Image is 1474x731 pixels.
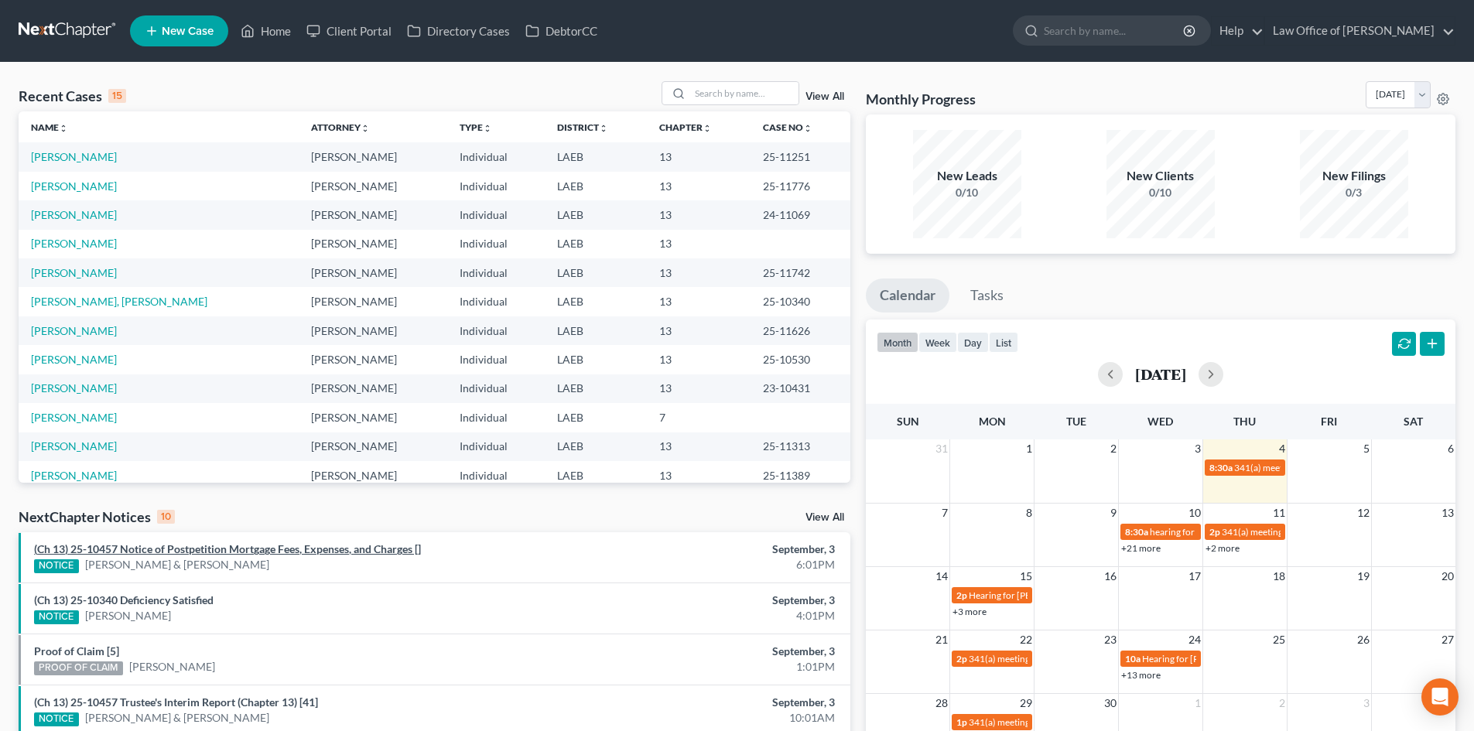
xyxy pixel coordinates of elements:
a: +3 more [952,606,987,617]
a: [PERSON_NAME] [31,353,117,366]
a: [PERSON_NAME] [31,324,117,337]
div: NextChapter Notices [19,507,175,526]
td: 13 [647,230,751,258]
td: [PERSON_NAME] [299,287,447,316]
span: 2 [1277,694,1287,712]
a: Attorneyunfold_more [311,121,370,133]
a: Calendar [866,278,949,313]
td: Individual [447,142,545,171]
span: 28 [934,694,949,712]
div: 1:01PM [578,659,835,675]
td: 25-11389 [751,461,850,490]
span: 6 [1446,439,1455,458]
td: [PERSON_NAME] [299,432,447,461]
a: (Ch 13) 25-10457 Notice of Postpetition Mortgage Fees, Expenses, and Charges [] [34,542,421,555]
td: Individual [447,432,545,461]
span: 341(a) meeting for [PERSON_NAME] [969,716,1118,728]
span: 19 [1356,567,1371,586]
span: 1p [956,716,967,728]
div: 10:01AM [578,710,835,726]
span: 4 [1277,439,1287,458]
td: 24-11069 [751,200,850,229]
div: September, 3 [578,541,835,557]
td: 25-11742 [751,258,850,287]
span: 9 [1109,504,1118,522]
a: Client Portal [299,17,399,45]
span: 8:30a [1209,462,1233,473]
td: Individual [447,200,545,229]
button: day [957,332,989,353]
span: 1 [1024,439,1034,458]
i: unfold_more [361,124,370,133]
span: Hearing for [PERSON_NAME] [1142,653,1263,664]
a: [PERSON_NAME] & [PERSON_NAME] [85,557,269,572]
span: 10a [1125,653,1141,664]
span: 31 [934,439,949,458]
td: [PERSON_NAME] [299,230,447,258]
td: 13 [647,172,751,200]
a: [PERSON_NAME] [31,208,117,221]
a: View All [805,512,844,523]
a: [PERSON_NAME], [PERSON_NAME] [31,295,207,308]
div: September, 3 [578,695,835,710]
div: NOTICE [34,559,79,573]
span: 5 [1362,439,1371,458]
a: [PERSON_NAME] [31,179,117,193]
span: 7 [940,504,949,522]
a: [PERSON_NAME] & [PERSON_NAME] [85,710,269,726]
span: 14 [934,567,949,586]
a: Case Nounfold_more [763,121,812,133]
h2: [DATE] [1135,366,1186,382]
td: 23-10431 [751,374,850,403]
span: Sat [1404,415,1423,428]
span: 10 [1187,504,1202,522]
td: [PERSON_NAME] [299,172,447,200]
a: Help [1212,17,1264,45]
a: Home [233,17,299,45]
i: unfold_more [599,124,608,133]
div: Open Intercom Messenger [1421,678,1459,716]
div: New Filings [1300,167,1408,185]
button: week [918,332,957,353]
span: 26 [1356,630,1371,649]
span: 11 [1271,504,1287,522]
a: [PERSON_NAME] [85,608,171,623]
span: 30 [1103,694,1118,712]
a: [PERSON_NAME] [31,411,117,424]
div: 0/10 [1106,185,1215,200]
a: [PERSON_NAME] [31,266,117,279]
a: (Ch 13) 25-10457 Trustee's Interim Report (Chapter 13) [41] [34,695,318,709]
a: [PERSON_NAME] [31,237,117,250]
td: Individual [447,316,545,345]
td: [PERSON_NAME] [299,403,447,432]
td: 13 [647,316,751,345]
td: Individual [447,230,545,258]
td: 13 [647,287,751,316]
td: [PERSON_NAME] [299,258,447,287]
span: 24 [1187,630,1202,649]
a: DebtorCC [518,17,605,45]
span: Mon [979,415,1006,428]
span: 341(a) meeting for [PERSON_NAME] [969,653,1118,664]
span: 1 [1193,694,1202,712]
td: Individual [447,345,545,374]
input: Search by name... [1044,16,1185,45]
h3: Monthly Progress [866,90,976,108]
span: 23 [1103,630,1118,649]
div: New Leads [913,167,1021,185]
span: 341(a) meeting for [PERSON_NAME] [1222,526,1371,538]
span: 21 [934,630,949,649]
div: 4:01PM [578,608,835,623]
td: LAEB [545,258,647,287]
td: Individual [447,172,545,200]
td: 7 [647,403,751,432]
a: Nameunfold_more [31,121,68,133]
span: 2p [956,589,967,601]
td: Individual [447,403,545,432]
span: Fri [1321,415,1337,428]
td: [PERSON_NAME] [299,200,447,229]
div: 0/10 [913,185,1021,200]
a: +13 more [1121,669,1161,681]
span: 22 [1018,630,1034,649]
span: 3 [1362,694,1371,712]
